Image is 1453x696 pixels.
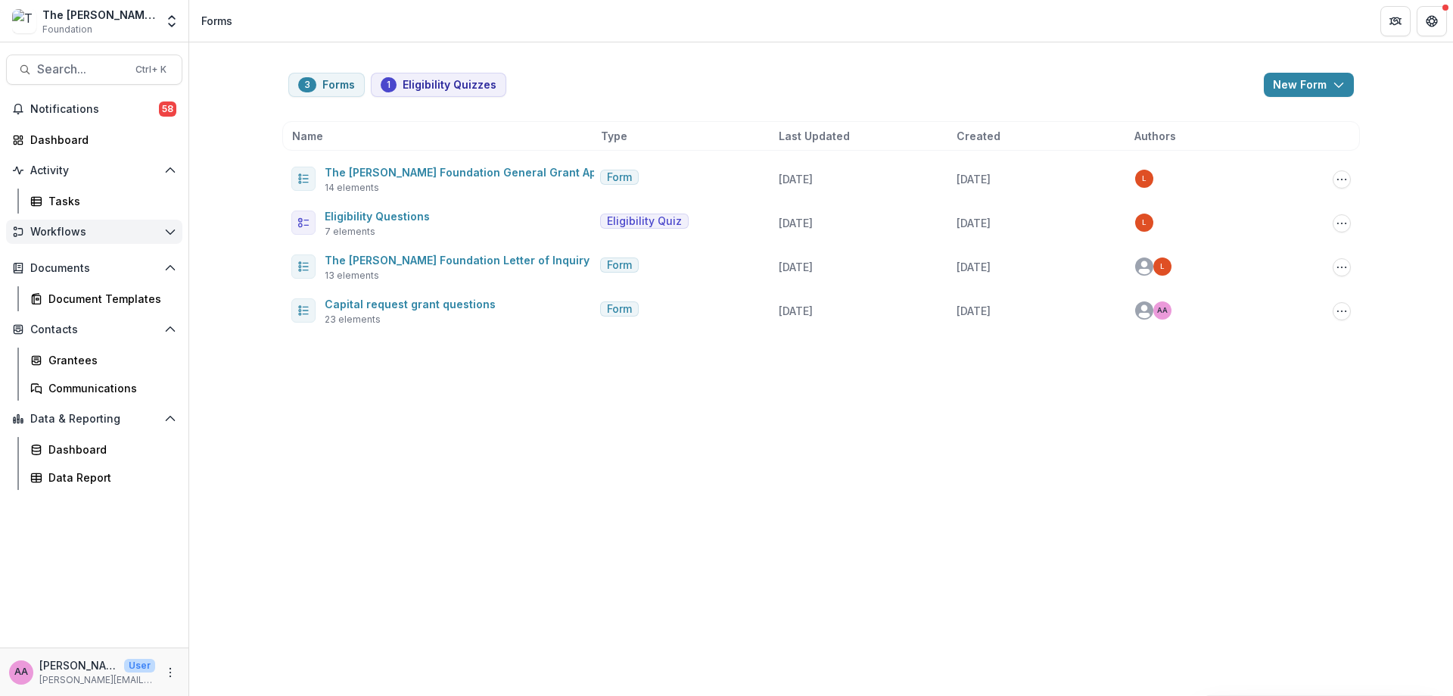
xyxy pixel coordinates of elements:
[292,128,323,144] span: Name
[325,181,379,195] span: 14 elements
[1160,263,1165,270] div: Lucy
[24,189,182,214] a: Tasks
[30,413,158,426] span: Data & Reporting
[325,298,496,311] a: Capital request grant questions
[201,13,232,29] div: Forms
[24,465,182,490] a: Data Report
[48,291,170,307] div: Document Templates
[48,470,170,485] div: Data Report
[24,286,182,311] a: Document Templates
[48,193,170,209] div: Tasks
[779,261,813,273] span: [DATE]
[39,673,155,687] p: [PERSON_NAME][EMAIL_ADDRESS][DOMAIN_NAME]
[30,226,158,239] span: Workflows
[1333,214,1351,233] button: Options
[1142,175,1147,183] div: Lucy
[1157,307,1168,314] div: Annie Axe
[30,323,158,336] span: Contacts
[1135,301,1153,320] svg: avatar
[132,61,170,78] div: Ctrl + K
[325,254,590,267] a: The [PERSON_NAME] Foundation Letter of Inquiry
[48,380,170,396] div: Communications
[195,10,238,32] nav: breadcrumb
[24,376,182,401] a: Communications
[6,55,182,85] button: Search...
[371,73,506,97] button: Eligibility Quizzes
[288,73,365,97] button: Forms
[304,80,310,90] span: 3
[387,80,390,90] span: 1
[12,9,36,33] img: The Frist Foundation Workflow Sandbox
[607,215,682,228] span: Eligibility Quiz
[48,352,170,368] div: Grantees
[779,217,813,229] span: [DATE]
[6,220,182,244] button: Open Workflows
[1333,170,1351,189] button: Options
[607,171,632,184] span: Form
[42,23,92,36] span: Foundation
[48,442,170,457] div: Dashboard
[1417,6,1447,36] button: Get Help
[779,128,850,144] span: Last Updated
[1333,258,1351,276] button: Options
[6,317,182,342] button: Open Contacts
[957,217,991,229] span: [DATE]
[957,261,991,273] span: [DATE]
[6,127,182,152] a: Dashboard
[6,256,182,280] button: Open Documents
[24,437,182,462] a: Dashboard
[24,348,182,373] a: Grantees
[779,173,813,186] span: [DATE]
[1333,302,1351,320] button: Options
[30,103,159,116] span: Notifications
[1142,219,1147,226] div: Lucy
[325,269,379,282] span: 13 elements
[957,173,991,186] span: [DATE]
[325,210,430,223] a: Eligibility Questions
[325,166,643,179] a: The [PERSON_NAME] Foundation General Grant Application
[1134,128,1176,144] span: Authors
[124,659,155,673] p: User
[1264,73,1354,97] button: New Form
[1380,6,1411,36] button: Partners
[159,101,176,117] span: 58
[6,158,182,183] button: Open Activity
[601,128,627,144] span: Type
[957,304,991,317] span: [DATE]
[607,259,632,272] span: Form
[161,663,179,682] button: More
[161,6,182,36] button: Open entity switcher
[14,667,28,677] div: Annie Axe
[957,128,1000,144] span: Created
[325,225,375,239] span: 7 elements
[6,97,182,121] button: Notifications58
[607,303,632,316] span: Form
[30,164,158,177] span: Activity
[37,62,126,76] span: Search...
[1135,257,1153,276] svg: avatar
[325,313,381,326] span: 23 elements
[42,7,155,23] div: The [PERSON_NAME] Foundation Workflow Sandbox
[779,304,813,317] span: [DATE]
[30,262,158,275] span: Documents
[6,407,182,431] button: Open Data & Reporting
[30,132,170,148] div: Dashboard
[39,657,118,673] p: [PERSON_NAME]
